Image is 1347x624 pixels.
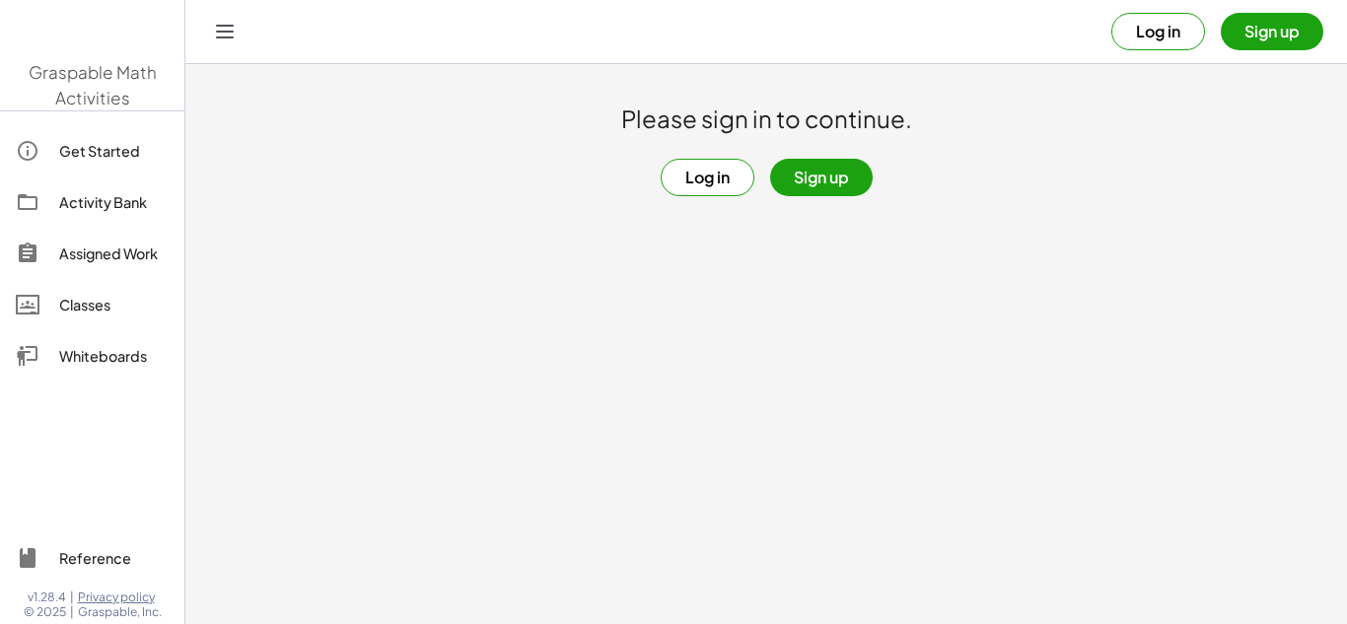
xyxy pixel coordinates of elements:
[59,293,169,316] div: Classes
[78,604,162,620] span: Graspable, Inc.
[8,230,177,277] a: Assigned Work
[70,589,74,605] span: |
[621,104,912,135] h1: Please sign in to continue.
[59,190,169,214] div: Activity Bank
[8,127,177,174] a: Get Started
[8,332,177,380] a: Whiteboards
[209,16,241,47] button: Toggle navigation
[59,139,169,163] div: Get Started
[70,604,74,620] span: |
[24,604,66,620] span: © 2025
[59,344,169,368] div: Whiteboards
[28,589,66,605] span: v1.28.4
[59,546,169,570] div: Reference
[1221,13,1323,50] button: Sign up
[770,159,873,196] button: Sign up
[8,178,177,226] a: Activity Bank
[8,534,177,582] a: Reference
[78,589,162,605] a: Privacy policy
[29,61,157,108] span: Graspable Math Activities
[8,281,177,328] a: Classes
[661,159,754,196] button: Log in
[59,242,169,265] div: Assigned Work
[1111,13,1205,50] button: Log in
